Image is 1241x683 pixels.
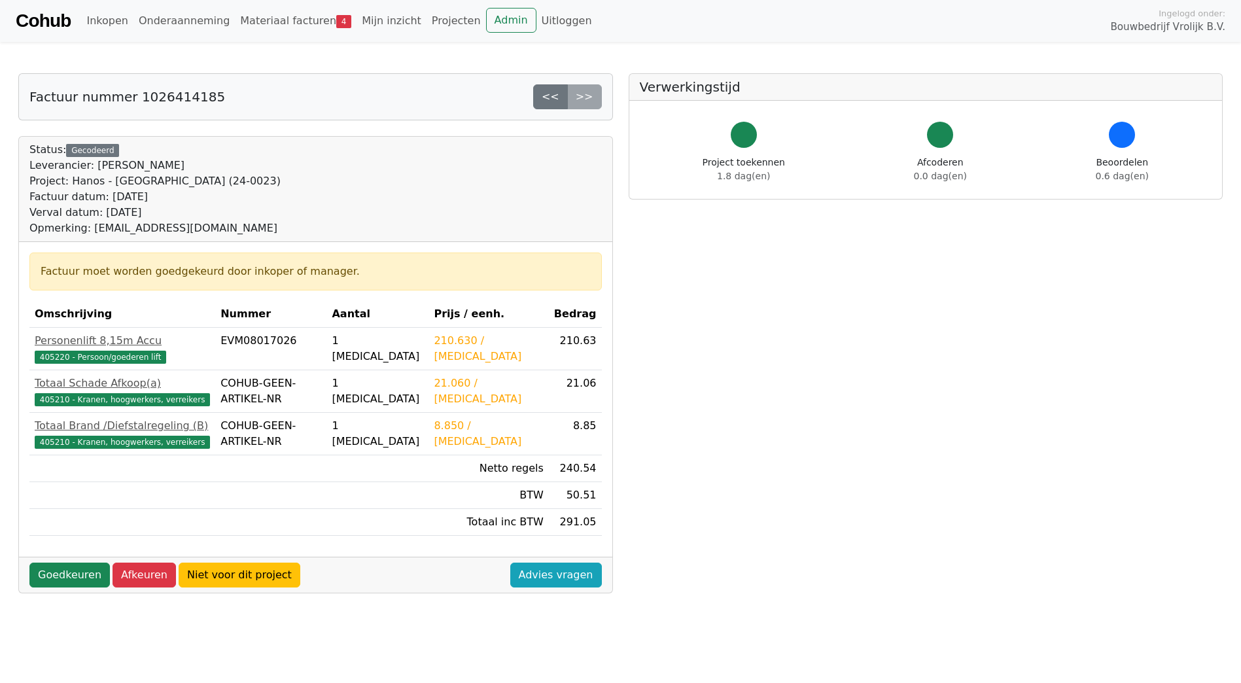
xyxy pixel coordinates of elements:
a: Onderaanneming [133,8,235,34]
a: Totaal Brand /Diefstalregeling (B)405210 - Kranen, hoogwerkers, verreikers [35,418,210,449]
th: Aantal [326,301,428,328]
a: << [533,84,568,109]
td: Netto regels [428,455,548,482]
td: 50.51 [549,482,602,509]
span: 405210 - Kranen, hoogwerkers, verreikers [35,393,210,406]
div: Afcoderen [914,156,967,183]
div: Factuur moet worden goedgekeurd door inkoper of manager. [41,264,591,279]
div: Totaal Brand /Diefstalregeling (B) [35,418,210,434]
div: Status: [29,142,281,236]
span: 0.0 dag(en) [914,171,967,181]
a: Cohub [16,5,71,37]
a: Goedkeuren [29,563,110,587]
a: Afkeuren [113,563,176,587]
a: Totaal Schade Afkoop(a)405210 - Kranen, hoogwerkers, verreikers [35,376,210,407]
a: Admin [486,8,536,33]
a: Mijn inzicht [357,8,427,34]
td: 291.05 [549,509,602,536]
td: 8.85 [549,413,602,455]
div: Leverancier: [PERSON_NAME] [29,158,281,173]
a: Personenlift 8,15m Accu405220 - Persoon/goederen lift [35,333,210,364]
th: Prijs / eenh. [428,301,548,328]
div: Beoordelen [1096,156,1149,183]
div: Totaal Schade Afkoop(a) [35,376,210,391]
div: Factuur datum: [DATE] [29,189,281,205]
div: Verval datum: [DATE] [29,205,281,220]
td: COHUB-GEEN-ARTIKEL-NR [215,370,326,413]
span: Ingelogd onder: [1159,7,1225,20]
div: 8.850 / [MEDICAL_DATA] [434,418,543,449]
div: 1 [MEDICAL_DATA] [332,376,423,407]
span: 405220 - Persoon/goederen lift [35,351,166,364]
span: 4 [336,15,351,28]
th: Bedrag [549,301,602,328]
span: 0.6 dag(en) [1096,171,1149,181]
span: Bouwbedrijf Vrolijk B.V. [1110,20,1225,35]
a: Projecten [427,8,486,34]
h5: Verwerkingstijd [640,79,1212,95]
div: Personenlift 8,15m Accu [35,333,210,349]
h5: Factuur nummer 1026414185 [29,89,225,105]
th: Nummer [215,301,326,328]
span: 405210 - Kranen, hoogwerkers, verreikers [35,436,210,449]
td: 240.54 [549,455,602,482]
a: Uitloggen [536,8,597,34]
a: Advies vragen [510,563,602,587]
div: 210.630 / [MEDICAL_DATA] [434,333,543,364]
div: Opmerking: [EMAIL_ADDRESS][DOMAIN_NAME] [29,220,281,236]
td: BTW [428,482,548,509]
div: 21.060 / [MEDICAL_DATA] [434,376,543,407]
th: Omschrijving [29,301,215,328]
td: COHUB-GEEN-ARTIKEL-NR [215,413,326,455]
a: Inkopen [81,8,133,34]
div: 1 [MEDICAL_DATA] [332,418,423,449]
td: Totaal inc BTW [428,509,548,536]
a: Niet voor dit project [179,563,300,587]
a: Materiaal facturen4 [235,8,357,34]
div: 1 [MEDICAL_DATA] [332,333,423,364]
td: EVM08017026 [215,328,326,370]
td: 210.63 [549,328,602,370]
div: Project toekennen [703,156,785,183]
td: 21.06 [549,370,602,413]
div: Gecodeerd [66,144,119,157]
span: 1.8 dag(en) [717,171,770,181]
div: Project: Hanos - [GEOGRAPHIC_DATA] (24-0023) [29,173,281,189]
